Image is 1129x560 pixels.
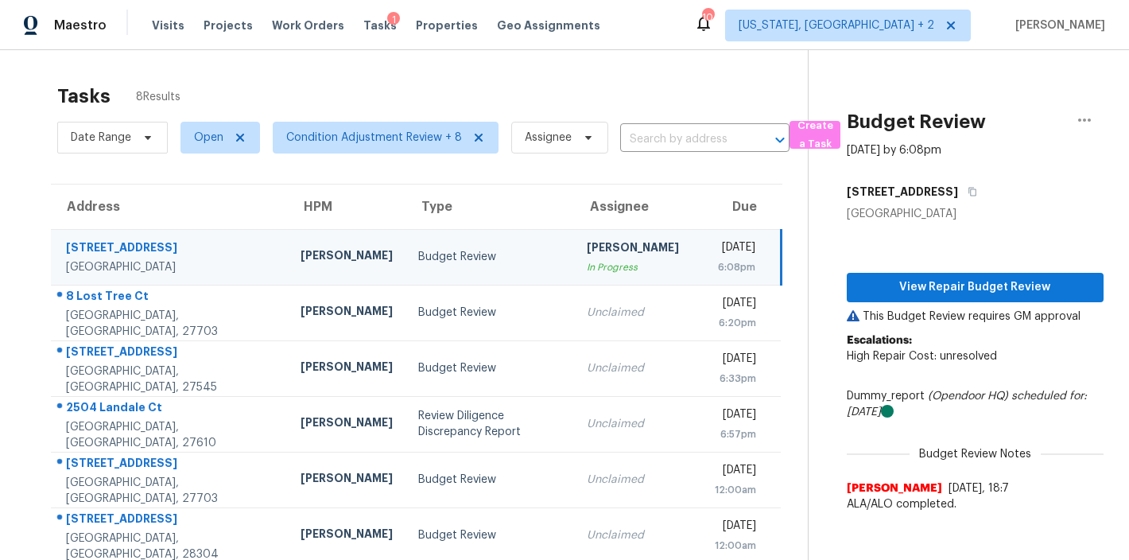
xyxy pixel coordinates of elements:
span: Projects [204,17,253,33]
div: 6:20pm [704,315,756,331]
div: [GEOGRAPHIC_DATA], [GEOGRAPHIC_DATA], 27703 [66,475,275,507]
div: [PERSON_NAME] [301,303,393,323]
b: Escalations: [847,335,912,346]
h2: Tasks [57,88,111,104]
div: 1 [387,12,400,28]
button: Copy Address [958,177,980,206]
div: Budget Review [418,249,561,265]
div: [DATE] [704,239,755,259]
button: Open [769,129,791,151]
span: [DATE], 18:7 [949,483,1009,494]
div: [DATE] [704,518,756,538]
div: Review Diligence Discrepancy Report [418,408,561,440]
div: [GEOGRAPHIC_DATA] [66,259,275,275]
span: Open [194,130,223,146]
div: Budget Review [418,472,561,488]
input: Search by address [620,127,745,152]
div: [PERSON_NAME] [301,414,393,434]
div: [GEOGRAPHIC_DATA] [847,206,1104,222]
div: Unclaimed [587,360,679,376]
div: In Progress [587,259,679,275]
span: Geo Assignments [497,17,600,33]
div: 12:00am [704,482,756,498]
th: Due [692,185,781,229]
div: [DATE] by 6:08pm [847,142,941,158]
div: [PERSON_NAME] [301,247,393,267]
div: Unclaimed [587,472,679,488]
div: [STREET_ADDRESS] [66,455,275,475]
span: Visits [152,17,184,33]
div: [PERSON_NAME] [587,239,679,259]
div: 6:08pm [704,259,755,275]
div: [PERSON_NAME] [301,470,393,490]
span: Assignee [525,130,572,146]
span: Condition Adjustment Review + 8 [286,130,462,146]
div: [DATE] [704,462,756,482]
p: This Budget Review requires GM approval [847,309,1104,325]
div: 6:33pm [704,371,756,387]
div: 2504 Landale Ct [66,399,275,419]
span: High Repair Cost: unresolved [847,351,997,362]
div: Budget Review [418,527,561,543]
th: Address [51,185,288,229]
div: [GEOGRAPHIC_DATA], [GEOGRAPHIC_DATA], 27703 [66,308,275,340]
span: Tasks [363,20,397,31]
div: [DATE] [704,295,756,315]
span: Budget Review Notes [910,446,1041,462]
th: Assignee [574,185,692,229]
div: 12:00am [704,538,756,554]
div: 6:57pm [704,426,756,442]
i: scheduled for: [DATE] [847,391,1087,418]
span: [PERSON_NAME] [1009,17,1105,33]
div: Unclaimed [587,416,679,432]
span: Create a Task [797,117,832,154]
div: Unclaimed [587,305,679,321]
div: 104 [702,10,713,25]
div: Dummy_report [847,388,1104,420]
div: [GEOGRAPHIC_DATA], [GEOGRAPHIC_DATA], 27545 [66,364,275,395]
h2: Budget Review [847,114,986,130]
span: [PERSON_NAME] [847,480,942,496]
th: Type [405,185,574,229]
span: Properties [416,17,478,33]
span: Maestro [54,17,107,33]
div: [PERSON_NAME] [301,359,393,379]
button: View Repair Budget Review [847,273,1104,302]
div: [STREET_ADDRESS] [66,344,275,364]
div: [PERSON_NAME] [301,526,393,546]
div: [STREET_ADDRESS] [66,239,275,259]
span: [US_STATE], [GEOGRAPHIC_DATA] + 2 [739,17,934,33]
div: [DATE] [704,351,756,371]
span: Work Orders [272,17,344,33]
div: Budget Review [418,305,561,321]
div: [STREET_ADDRESS] [66,511,275,531]
th: HPM [288,185,405,229]
h5: [STREET_ADDRESS] [847,184,958,200]
div: Budget Review [418,360,561,376]
div: Unclaimed [587,527,679,543]
div: [GEOGRAPHIC_DATA], [GEOGRAPHIC_DATA], 27610 [66,419,275,451]
span: Date Range [71,130,131,146]
div: [DATE] [704,406,756,426]
span: ALA/ALO completed. [847,496,1104,512]
span: View Repair Budget Review [859,278,1091,297]
button: Create a Task [790,121,840,149]
i: (Opendoor HQ) [928,391,1008,402]
div: 8 Lost Tree Ct [66,288,275,308]
span: 8 Results [136,89,180,105]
